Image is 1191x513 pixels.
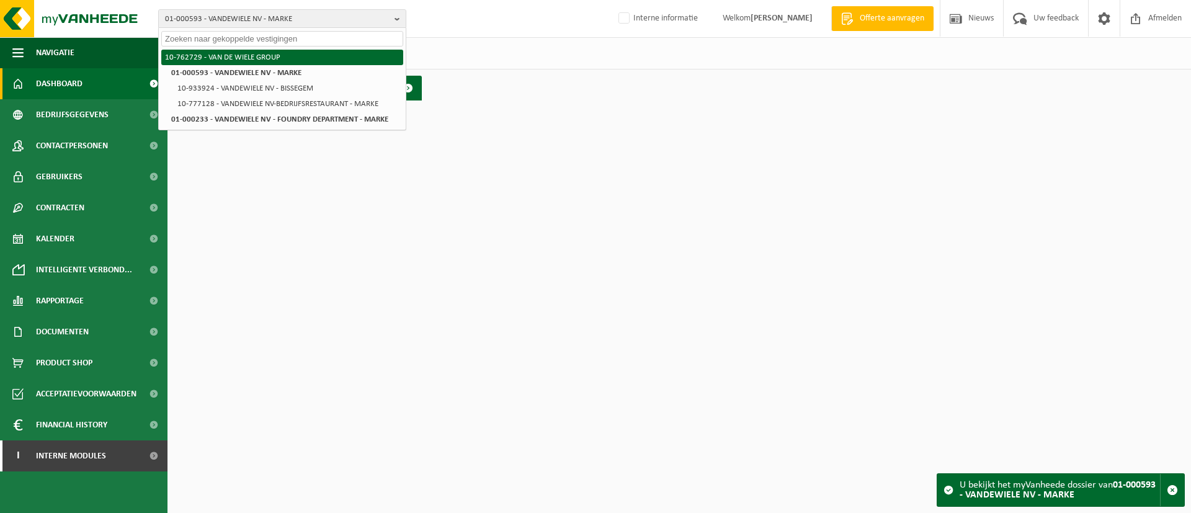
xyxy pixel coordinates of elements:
[36,161,83,192] span: Gebruikers
[831,6,934,31] a: Offerte aanvragen
[960,480,1156,500] strong: 01-000593 - VANDEWIELE NV - MARKE
[960,474,1160,506] div: U bekijkt het myVanheede dossier van
[174,96,403,112] li: 10-777128 - VANDEWIELE NV-BEDRIJFSRESTAURANT - MARKE
[174,81,403,96] li: 10-933924 - VANDEWIELE NV - BISSEGEM
[171,69,301,77] strong: 01-000593 - VANDEWIELE NV - MARKE
[165,10,390,29] span: 01-000593 - VANDEWIELE NV - MARKE
[616,9,698,28] label: Interne informatie
[857,12,927,25] span: Offerte aanvragen
[158,9,406,28] button: 01-000593 - VANDEWIELE NV - MARKE
[36,37,74,68] span: Navigatie
[161,50,403,65] li: 10-762729 - VAN DE WIELE GROUP
[36,378,136,409] span: Acceptatievoorwaarden
[36,254,132,285] span: Intelligente verbond...
[171,115,388,123] strong: 01-000233 - VANDEWIELE NV - FOUNDRY DEPARTMENT - MARKE
[36,68,83,99] span: Dashboard
[36,409,107,440] span: Financial History
[36,99,109,130] span: Bedrijfsgegevens
[161,31,403,47] input: Zoeken naar gekoppelde vestigingen
[36,130,108,161] span: Contactpersonen
[12,440,24,471] span: I
[36,347,92,378] span: Product Shop
[36,316,89,347] span: Documenten
[36,440,106,471] span: Interne modules
[36,223,74,254] span: Kalender
[36,285,84,316] span: Rapportage
[751,14,813,23] strong: [PERSON_NAME]
[36,192,84,223] span: Contracten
